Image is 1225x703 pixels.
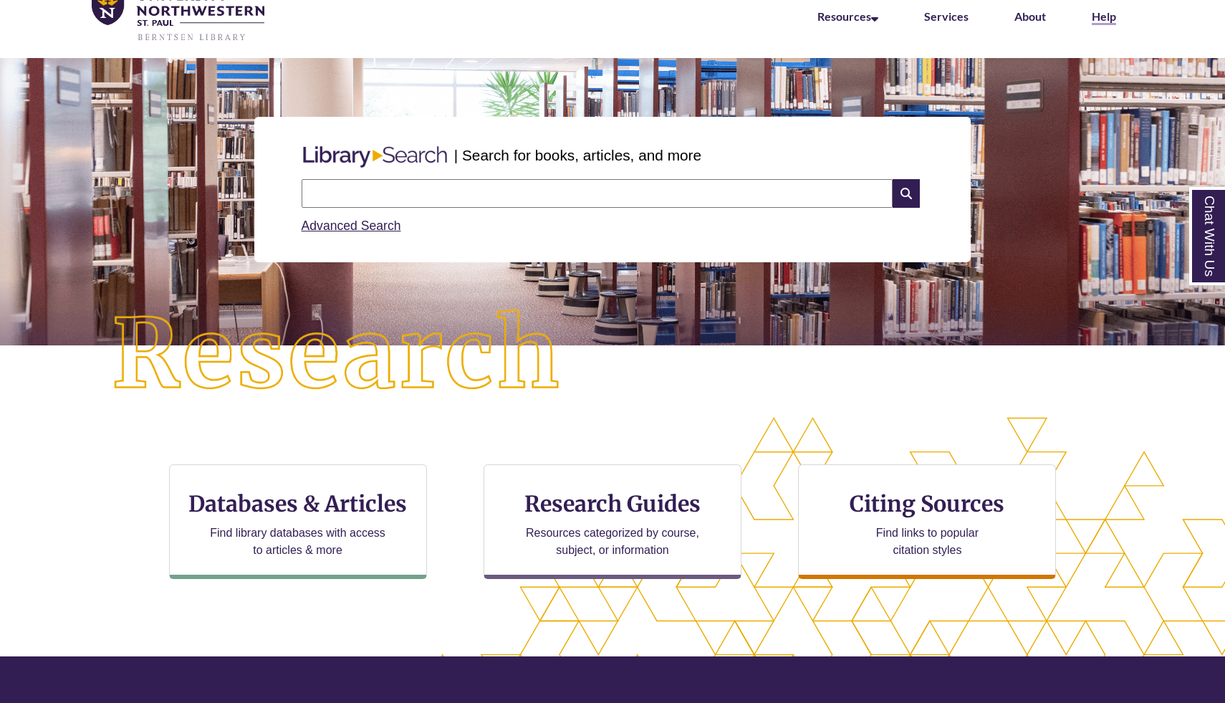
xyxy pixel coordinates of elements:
[924,9,969,23] a: Services
[169,464,427,579] a: Databases & Articles Find library databases with access to articles & more
[1092,9,1116,25] a: Help
[496,490,729,517] h3: Research Guides
[840,490,1015,517] h3: Citing Sources
[62,259,613,451] img: Research
[296,140,454,173] img: Libary Search
[519,525,706,559] p: Resources categorized by course, subject, or information
[798,464,1056,579] a: Citing Sources Find links to popular citation styles
[484,464,741,579] a: Research Guides Resources categorized by course, subject, or information
[817,9,878,23] a: Resources
[204,525,391,559] p: Find library databases with access to articles & more
[893,179,920,208] i: Search
[302,219,401,233] a: Advanced Search
[1014,9,1046,23] a: About
[454,144,701,166] p: | Search for books, articles, and more
[181,490,415,517] h3: Databases & Articles
[857,525,997,559] p: Find links to popular citation styles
